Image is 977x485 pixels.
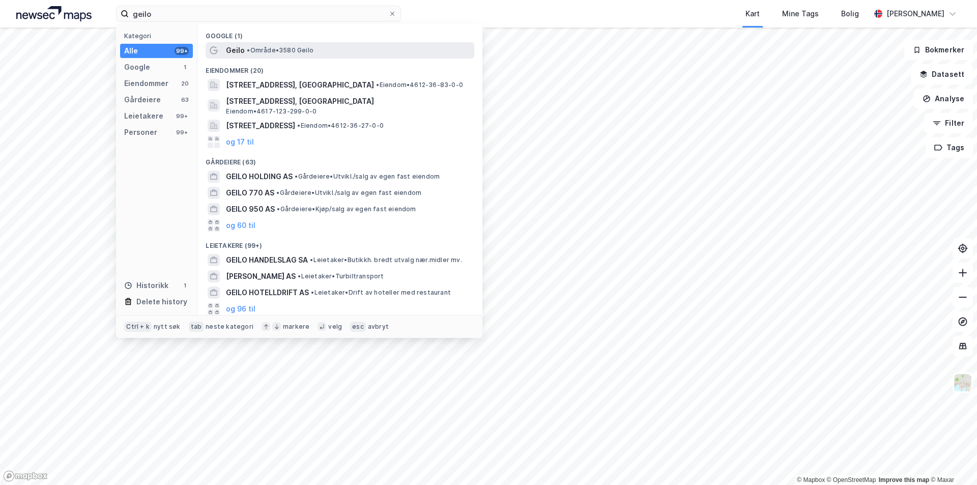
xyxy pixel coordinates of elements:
[129,6,388,21] input: Søk på adresse, matrikkel, gårdeiere, leietakere eller personer
[16,6,92,21] img: logo.a4113a55bc3d86da70a041830d287a7e.svg
[124,279,168,292] div: Historikk
[368,323,389,331] div: avbryt
[124,77,168,90] div: Eiendommer
[297,122,384,130] span: Eiendom • 4612-36-27-0-0
[124,110,163,122] div: Leietakere
[310,256,462,264] span: Leietaker • Butikkh. bredt utvalg nær.midler mv.
[226,170,293,183] span: GEILO HOLDING AS
[311,289,314,296] span: •
[297,122,300,129] span: •
[226,287,309,299] span: GEILO HOTELLDRIFT AS
[376,81,463,89] span: Eiendom • 4612-36-83-0-0
[136,296,187,308] div: Delete history
[226,270,296,282] span: [PERSON_NAME] AS
[226,219,255,232] button: og 60 til
[3,470,48,482] a: Mapbox homepage
[197,234,482,252] div: Leietakere (99+)
[226,79,374,91] span: [STREET_ADDRESS], [GEOGRAPHIC_DATA]
[181,79,189,88] div: 20
[841,8,859,20] div: Bolig
[226,107,317,116] span: Eiendom • 4617-123-299-0-0
[311,289,451,297] span: Leietaker • Drift av hoteller med restaurant
[124,32,193,40] div: Kategori
[181,281,189,290] div: 1
[226,203,275,215] span: GEILO 950 AS
[189,322,204,332] div: tab
[175,47,189,55] div: 99+
[124,322,152,332] div: Ctrl + k
[197,24,482,42] div: Google (1)
[350,322,366,332] div: esc
[226,44,245,56] span: Geilo
[283,323,309,331] div: markere
[124,126,157,138] div: Personer
[745,8,760,20] div: Kart
[886,8,944,20] div: [PERSON_NAME]
[926,436,977,485] div: Kontrollprogram for chat
[914,89,973,109] button: Analyse
[277,205,280,213] span: •
[376,81,379,89] span: •
[247,46,313,54] span: Område • 3580 Geilo
[276,189,279,196] span: •
[827,476,876,483] a: OpenStreetMap
[797,476,825,483] a: Mapbox
[911,64,973,84] button: Datasett
[247,46,250,54] span: •
[295,173,440,181] span: Gårdeiere • Utvikl./salg av egen fast eiendom
[310,256,313,264] span: •
[276,189,421,197] span: Gårdeiere • Utvikl./salg av egen fast eiendom
[879,476,929,483] a: Improve this map
[154,323,181,331] div: nytt søk
[953,373,972,392] img: Z
[277,205,416,213] span: Gårdeiere • Kjøp/salg av egen fast eiendom
[226,254,308,266] span: GEILO HANDELSLAG SA
[226,95,470,107] span: [STREET_ADDRESS], [GEOGRAPHIC_DATA]
[328,323,342,331] div: velg
[197,150,482,168] div: Gårdeiere (63)
[124,45,138,57] div: Alle
[226,136,254,148] button: og 17 til
[295,173,298,180] span: •
[124,94,161,106] div: Gårdeiere
[206,323,253,331] div: neste kategori
[782,8,819,20] div: Mine Tags
[226,120,295,132] span: [STREET_ADDRESS]
[298,272,384,280] span: Leietaker • Turbiltransport
[926,436,977,485] iframe: Chat Widget
[226,303,255,315] button: og 96 til
[181,63,189,71] div: 1
[924,113,973,133] button: Filter
[175,112,189,120] div: 99+
[197,59,482,77] div: Eiendommer (20)
[904,40,973,60] button: Bokmerker
[124,61,150,73] div: Google
[298,272,301,280] span: •
[175,128,189,136] div: 99+
[926,137,973,158] button: Tags
[226,187,274,199] span: GEILO 770 AS
[181,96,189,104] div: 63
